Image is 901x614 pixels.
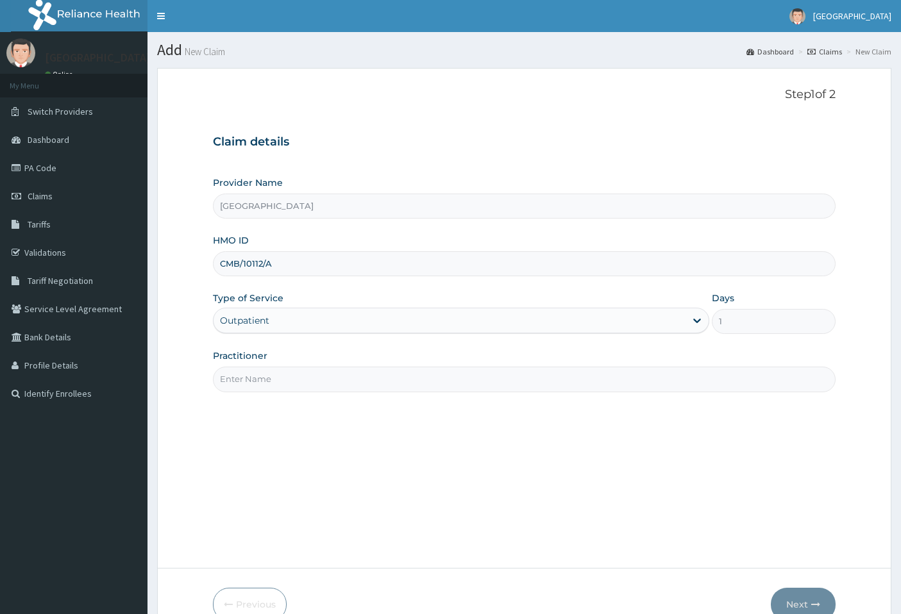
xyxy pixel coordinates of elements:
[213,135,836,149] h3: Claim details
[6,38,35,67] img: User Image
[157,42,891,58] h1: Add
[746,46,794,57] a: Dashboard
[712,292,734,304] label: Days
[28,275,93,286] span: Tariff Negotiation
[213,251,836,276] input: Enter HMO ID
[807,46,842,57] a: Claims
[843,46,891,57] li: New Claim
[45,52,151,63] p: [GEOGRAPHIC_DATA]
[213,234,249,247] label: HMO ID
[182,47,225,56] small: New Claim
[28,106,93,117] span: Switch Providers
[28,134,69,145] span: Dashboard
[213,367,836,392] input: Enter Name
[28,190,53,202] span: Claims
[213,88,836,102] p: Step 1 of 2
[213,349,267,362] label: Practitioner
[45,70,76,79] a: Online
[28,219,51,230] span: Tariffs
[213,176,283,189] label: Provider Name
[220,314,269,327] div: Outpatient
[813,10,891,22] span: [GEOGRAPHIC_DATA]
[213,292,283,304] label: Type of Service
[789,8,805,24] img: User Image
